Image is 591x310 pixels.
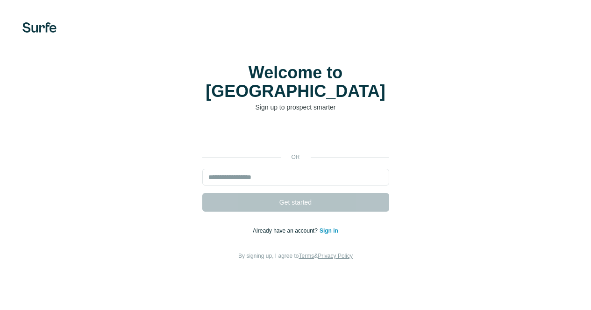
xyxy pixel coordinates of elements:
[202,103,389,112] p: Sign up to prospect smarter
[202,63,389,101] h1: Welcome to [GEOGRAPHIC_DATA]
[238,253,353,259] span: By signing up, I agree to &
[281,153,311,161] p: or
[253,227,320,234] span: Already have an account?
[22,22,57,33] img: Surfe's logo
[299,253,314,259] a: Terms
[318,253,353,259] a: Privacy Policy
[198,126,394,146] iframe: Bouton "Se connecter avec Google"
[320,227,338,234] a: Sign in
